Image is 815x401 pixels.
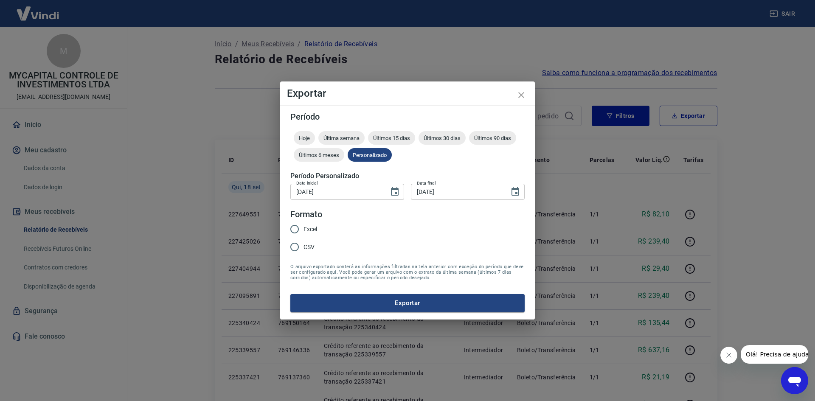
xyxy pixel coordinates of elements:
[720,347,737,364] iframe: Fechar mensagem
[419,135,466,141] span: Últimos 30 dias
[290,264,525,280] span: O arquivo exportado conterá as informações filtradas na tela anterior com exceção do período que ...
[290,208,322,221] legend: Formato
[318,131,365,145] div: Última semana
[469,135,516,141] span: Últimos 90 dias
[368,135,415,141] span: Últimos 15 dias
[287,88,528,98] h4: Exportar
[304,225,317,234] span: Excel
[294,131,315,145] div: Hoje
[5,6,71,13] span: Olá! Precisa de ajuda?
[296,180,318,186] label: Data inicial
[368,131,415,145] div: Últimos 15 dias
[511,85,531,105] button: close
[290,294,525,312] button: Exportar
[417,180,436,186] label: Data final
[294,148,344,162] div: Últimos 6 meses
[318,135,365,141] span: Última semana
[304,243,315,252] span: CSV
[348,152,392,158] span: Personalizado
[411,184,503,199] input: DD/MM/YYYY
[294,152,344,158] span: Últimos 6 meses
[419,131,466,145] div: Últimos 30 dias
[290,112,525,121] h5: Período
[469,131,516,145] div: Últimos 90 dias
[386,183,403,200] button: Choose date, selected date is 18 de set de 2025
[741,345,808,364] iframe: Mensagem da empresa
[781,367,808,394] iframe: Botão para abrir a janela de mensagens
[294,135,315,141] span: Hoje
[348,148,392,162] div: Personalizado
[290,172,525,180] h5: Período Personalizado
[290,184,383,199] input: DD/MM/YYYY
[507,183,524,200] button: Choose date, selected date is 18 de set de 2025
